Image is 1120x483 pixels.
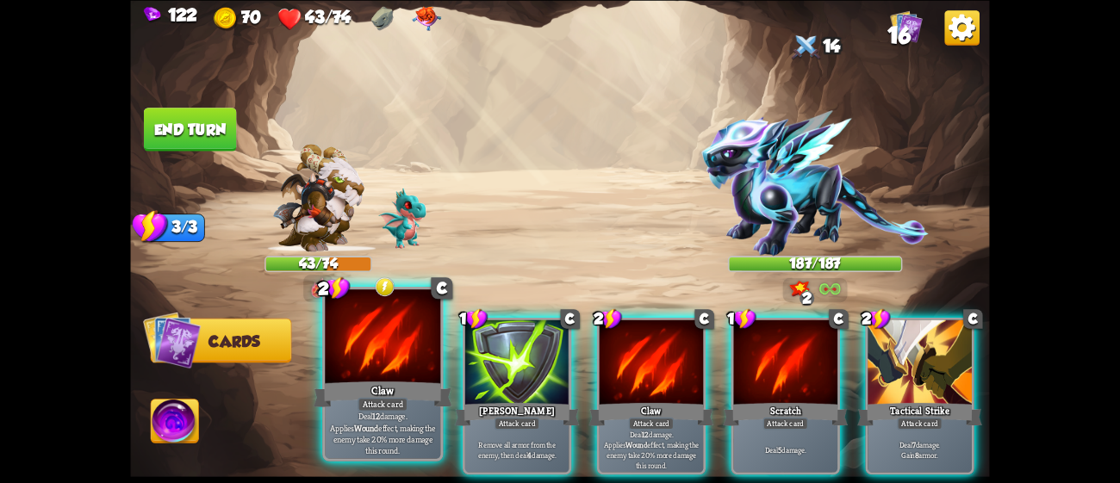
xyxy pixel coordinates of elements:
div: 14 [728,30,903,65]
div: Attack card [897,417,943,430]
img: Bonus_Damage_Icon.png [789,280,811,298]
div: 1 [459,307,488,329]
div: C [963,309,982,328]
img: Dragonstone - Raise your max HP by 1 after each combat. [371,6,394,30]
img: Energy rune - Stuns the enemy. [374,276,395,297]
span: 70 [241,6,261,26]
img: Cards_Icon.png [890,10,922,42]
div: Attack card [495,417,540,430]
b: Wound [625,439,648,449]
b: 7 [912,439,916,449]
span: 43/74 [305,6,351,26]
div: [PERSON_NAME] [455,400,580,428]
div: C [829,309,848,328]
img: Stamina_Icon.png [133,208,169,244]
img: Burst.png [819,280,841,297]
img: Cards_Icon.png [143,311,201,368]
div: Gems [144,4,197,24]
div: Attack card [358,397,408,411]
b: 8 [915,449,919,460]
span: Cards [208,332,260,350]
div: C [431,277,452,299]
div: View all the cards in your deck [890,10,922,46]
img: Heart.png [277,7,302,31]
div: Attack card [763,417,809,430]
b: 5 [778,444,782,455]
div: 2 [318,276,350,300]
span: 16 [887,22,911,48]
div: Claw [314,378,452,409]
p: Deal damage. Gain armor. [870,439,969,460]
p: Deal damage. Applies effect, making the enemy take 20% more damage this round. [602,429,701,470]
b: 12 [642,429,649,439]
div: Gold [214,6,261,30]
img: Options_Button.png [944,10,980,46]
img: Barbarian_Dragon.png [272,144,364,251]
div: 1 [727,307,756,329]
p: Deal damage. [737,444,836,455]
div: 3/3 [151,214,205,242]
img: Regal Pillow - Heal an additional 15 HP when you rest at the campfire. [412,6,441,30]
img: Ability_Icon.png [151,399,198,448]
b: Wound [354,422,378,433]
p: Remove all armor from the enemy, then deal damage. [468,439,567,460]
div: Claw [589,400,714,428]
div: Health [277,6,351,30]
img: Singularity_Dragon.png [701,110,928,256]
button: Cards [151,318,292,362]
div: 2 [594,307,623,329]
img: Gem.png [144,6,161,22]
div: 43/74 [266,257,371,270]
div: C [694,309,713,328]
div: Scratch [723,400,848,428]
img: DragonFury.png [310,277,327,299]
p: Deal damage. Applies effect, making the enemy take 20% more damage this round. [328,410,438,455]
img: Gold.png [214,7,238,31]
img: Void_Dragon_Baby.png [379,188,426,248]
b: 4 [527,449,532,460]
b: 12 [372,410,380,421]
button: End turn [144,108,237,152]
div: Tactical Strike [857,400,982,428]
div: Attack card [629,417,675,430]
div: C [561,309,580,328]
div: 2 [800,290,814,305]
div: 187/187 [729,257,900,270]
div: 2 [862,307,891,329]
